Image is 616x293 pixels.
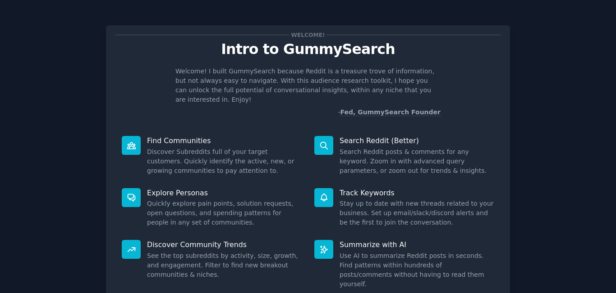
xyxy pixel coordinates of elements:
[175,67,441,104] p: Welcome! I built GummySearch because Reddit is a treasure trove of information, but not always ea...
[147,188,302,198] p: Explore Personas
[338,108,441,117] div: -
[340,251,494,289] dd: Use AI to summarize Reddit posts in seconds. Find patterns within hundreds of posts/comments with...
[290,30,326,40] span: Welcome!
[340,199,494,227] dd: Stay up to date with new threads related to your business. Set up email/slack/discord alerts and ...
[115,41,501,57] p: Intro to GummySearch
[147,136,302,145] p: Find Communities
[340,188,494,198] p: Track Keywords
[340,147,494,176] dd: Search Reddit posts & comments for any keyword. Zoom in with advanced query parameters, or zoom o...
[340,240,494,249] p: Summarize with AI
[340,136,494,145] p: Search Reddit (Better)
[147,251,302,279] dd: See the top subreddits by activity, size, growth, and engagement. Filter to find new breakout com...
[340,108,441,116] a: Fed, GummySearch Founder
[147,240,302,249] p: Discover Community Trends
[147,199,302,227] dd: Quickly explore pain points, solution requests, open questions, and spending patterns for people ...
[147,147,302,176] dd: Discover Subreddits full of your target customers. Quickly identify the active, new, or growing c...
